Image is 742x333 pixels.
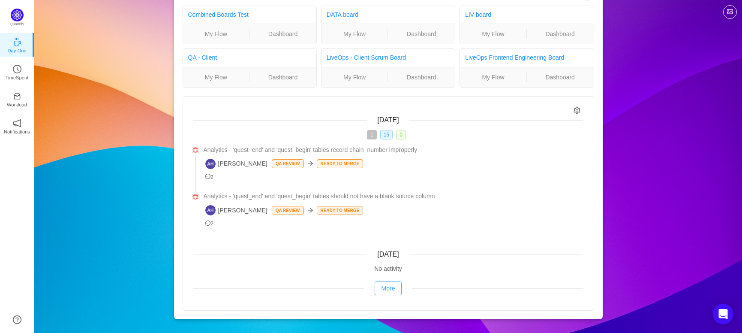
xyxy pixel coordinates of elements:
[13,315,21,324] a: icon: question-circle
[204,145,583,154] a: Analytics - 'quest_end' and 'quest_begin' tables record chain_number improperly
[321,29,388,39] a: My Flow
[7,101,27,109] p: Workload
[321,73,388,82] a: My Flow
[327,11,358,18] a: DATA board
[13,40,21,49] a: icon: coffeeDay One
[205,205,267,215] span: [PERSON_NAME]
[574,107,581,114] i: icon: setting
[249,73,316,82] a: Dashboard
[204,192,583,201] a: Analytics - 'quest_end' and 'quest_begin' tables should not have a blank source column
[317,160,363,168] p: Ready to Merge
[205,159,267,169] span: [PERSON_NAME]
[272,206,303,215] p: QA Review
[13,92,21,100] i: icon: inbox
[183,29,249,39] a: My Flow
[13,119,21,127] i: icon: notification
[527,29,594,39] a: Dashboard
[377,116,399,124] span: [DATE]
[380,130,393,139] span: 15
[193,264,583,273] div: No activity
[460,29,526,39] a: My Flow
[272,160,303,168] p: QA Review
[13,121,21,130] a: icon: notificationNotifications
[465,54,564,61] a: LiveOps Frontend Engineering Board
[375,282,402,295] button: More
[367,130,377,139] span: 1
[188,54,217,61] a: QA - Client
[377,251,399,258] span: [DATE]
[317,206,363,215] p: Ready to Merge
[388,73,455,82] a: Dashboard
[11,9,24,21] img: Quantify
[465,11,491,18] a: LIV board
[6,74,29,82] p: TimeSpent
[204,145,418,154] span: Analytics - 'quest_end' and 'quest_begin' tables record chain_number improperly
[4,128,30,136] p: Notifications
[13,38,21,46] i: icon: coffee
[396,130,406,139] span: 0
[205,174,214,180] span: 2
[388,29,455,39] a: Dashboard
[205,159,216,169] img: AH
[527,73,594,82] a: Dashboard
[205,221,214,227] span: 2
[188,11,249,18] a: Combined Boards Test
[205,205,216,215] img: AH
[204,192,435,201] span: Analytics - 'quest_end' and 'quest_begin' tables should not have a blank source column
[13,67,21,76] a: icon: clock-circleTimeSpent
[183,73,249,82] a: My Flow
[327,54,406,61] a: LiveOps - Client Scrum Board
[249,29,316,39] a: Dashboard
[205,174,211,179] i: icon: message
[7,47,26,54] p: Day One
[460,73,526,82] a: My Flow
[13,65,21,73] i: icon: clock-circle
[307,160,313,166] i: icon: arrow-right
[13,94,21,103] a: icon: inboxWorkload
[307,207,313,213] i: icon: arrow-right
[10,21,24,27] p: Quantify
[205,221,211,226] i: icon: message
[713,304,733,324] div: Open Intercom Messenger
[723,5,737,19] button: icon: picture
